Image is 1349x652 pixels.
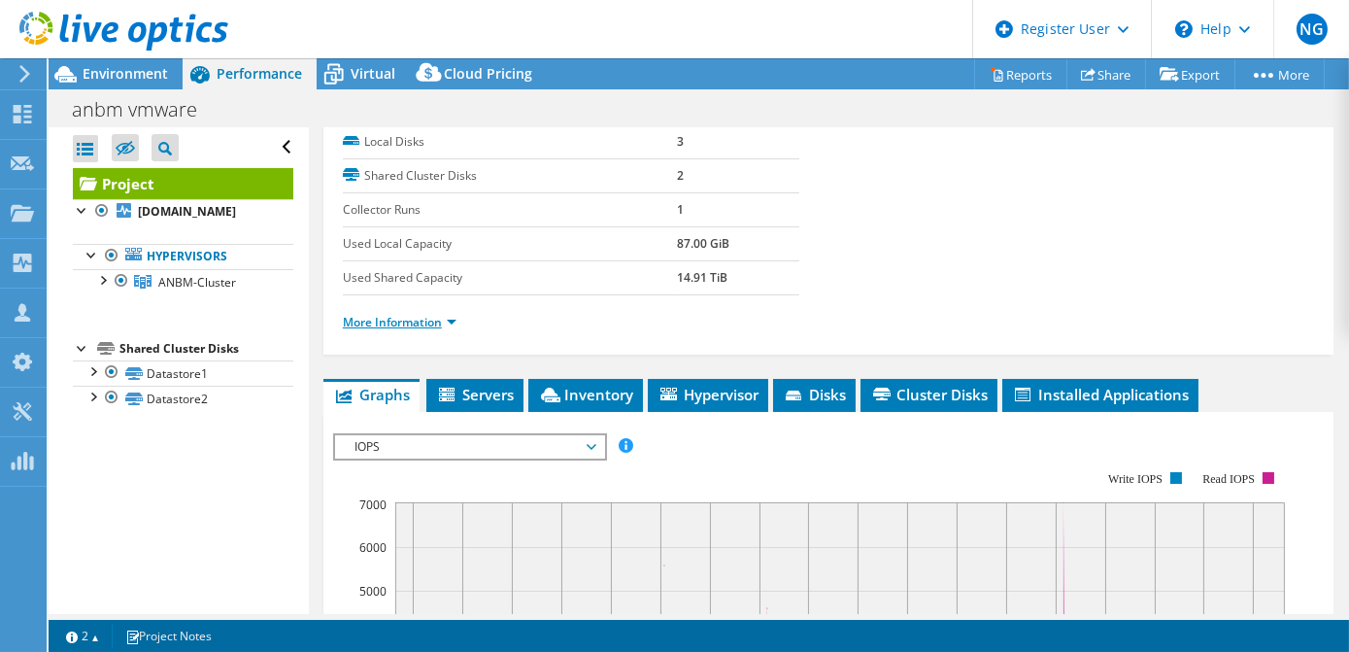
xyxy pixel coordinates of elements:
[333,385,410,404] span: Graphs
[870,385,988,404] span: Cluster Disks
[73,199,293,224] a: [DOMAIN_NAME]
[658,385,759,404] span: Hypervisor
[217,64,302,83] span: Performance
[1108,472,1163,486] text: Write IOPS
[73,244,293,269] a: Hypervisors
[343,314,456,330] a: More Information
[343,268,677,288] label: Used Shared Capacity
[343,132,677,152] label: Local Disks
[343,234,677,254] label: Used Local Capacity
[343,166,677,186] label: Shared Cluster Disks
[73,269,293,294] a: ANBM-Cluster
[359,583,387,600] text: 5000
[974,59,1067,89] a: Reports
[538,385,633,404] span: Inventory
[359,539,387,556] text: 6000
[52,624,113,648] a: 2
[1202,472,1255,486] text: Read IOPS
[1066,59,1146,89] a: Share
[83,64,168,83] span: Environment
[119,337,293,360] div: Shared Cluster Disks
[783,385,846,404] span: Disks
[112,624,225,648] a: Project Notes
[158,274,236,291] span: ANBM-Cluster
[444,64,532,83] span: Cloud Pricing
[1234,59,1325,89] a: More
[1145,59,1235,89] a: Export
[1175,20,1193,38] svg: \n
[63,99,227,120] h1: anbm vmware
[343,200,677,220] label: Collector Runs
[677,133,684,150] b: 3
[73,386,293,411] a: Datastore2
[1012,385,1189,404] span: Installed Applications
[677,201,684,218] b: 1
[351,64,395,83] span: Virtual
[677,235,729,252] b: 87.00 GiB
[359,497,387,513] text: 7000
[73,360,293,386] a: Datastore1
[436,385,514,404] span: Servers
[345,435,594,459] span: IOPS
[677,269,727,286] b: 14.91 TiB
[73,168,293,199] a: Project
[1297,14,1328,45] span: NG
[138,203,236,220] b: [DOMAIN_NAME]
[677,167,684,184] b: 2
